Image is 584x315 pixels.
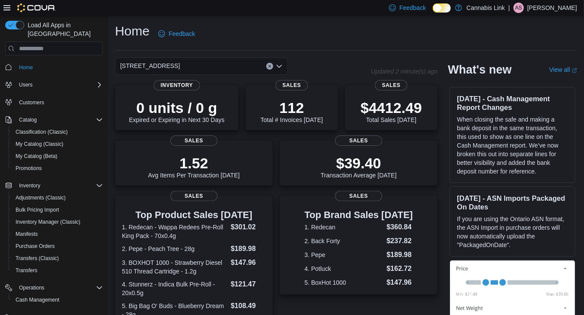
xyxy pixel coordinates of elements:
span: Inventory Manager (Classic) [12,217,103,227]
span: Bulk Pricing Import [12,205,103,215]
span: Home [16,61,103,72]
span: Purchase Orders [12,241,103,251]
span: Promotions [16,165,42,172]
span: Operations [16,283,103,293]
a: Home [16,62,36,73]
a: Inventory Manager (Classic) [12,217,84,227]
button: Customers [2,96,106,109]
p: When closing the safe and making a bank deposit in the same transaction, this used to show as one... [457,115,568,176]
dd: $189.98 [387,250,413,260]
span: Cash Management [12,295,103,305]
button: Promotions [9,162,106,174]
span: Sales [335,135,383,146]
h3: Top Brand Sales [DATE] [304,210,413,220]
span: Users [19,81,32,88]
a: Transfers (Classic) [12,253,62,264]
a: Manifests [12,229,41,239]
a: Transfers [12,265,41,276]
p: [PERSON_NAME] [527,3,577,13]
a: Purchase Orders [12,241,58,251]
span: [STREET_ADDRESS] [120,61,180,71]
span: Inventory [154,80,200,90]
p: 1.52 [148,154,240,172]
a: View allExternal link [549,66,577,73]
dt: 3. Pepe [304,251,383,259]
dt: 3. BOXHOT 1000 - Strawberry Diesel 510 Thread Cartridge - 1.2g [122,258,227,276]
span: Sales [170,191,218,201]
dd: $147.96 [231,257,266,268]
dd: $301.02 [231,222,266,232]
dt: 5. BoxHot 1000 [304,278,383,287]
span: Transfers (Classic) [12,253,103,264]
a: Feedback [155,25,198,42]
p: | [508,3,510,13]
dt: 4. Potluck [304,264,383,273]
dd: $189.98 [231,244,266,254]
img: Cova [17,3,56,12]
div: Andrew Stewart [514,3,524,13]
button: Purchase Orders [9,240,106,252]
p: If you are using the Ontario ASN format, the ASN Import in purchase orders will now automatically... [457,215,568,249]
button: Adjustments (Classic) [9,192,106,204]
dd: $147.96 [387,277,413,288]
span: Sales [335,191,383,201]
input: Dark Mode [433,3,451,13]
span: Catalog [19,116,37,123]
span: Catalog [16,115,103,125]
p: $4412.49 [361,99,422,116]
button: Open list of options [276,63,283,70]
a: Classification (Classic) [12,127,71,137]
p: Cannabis Link [466,3,505,13]
button: Cash Management [9,294,106,306]
a: Adjustments (Classic) [12,193,69,203]
dd: $108.49 [231,301,266,311]
span: Inventory Manager (Classic) [16,219,80,225]
div: Total # Invoices [DATE] [261,99,323,123]
p: $39.40 [321,154,397,172]
dd: $162.72 [387,264,413,274]
div: Transaction Average [DATE] [321,154,397,179]
h3: Top Product Sales [DATE] [122,210,266,220]
span: AS [515,3,522,13]
button: Inventory [16,180,44,191]
dd: $121.47 [231,279,266,289]
span: Manifests [12,229,103,239]
a: Cash Management [12,295,63,305]
button: Home [2,61,106,73]
a: My Catalog (Beta) [12,151,61,161]
span: Home [19,64,33,71]
span: Transfers (Classic) [16,255,59,262]
a: Customers [16,97,48,108]
span: Users [16,80,103,90]
button: My Catalog (Beta) [9,150,106,162]
p: 112 [261,99,323,116]
span: Sales [375,80,408,90]
span: Customers [19,99,44,106]
span: My Catalog (Beta) [12,151,103,161]
div: Expired or Expiring in Next 30 Days [129,99,224,123]
dt: 2. Back Forty [304,237,383,245]
button: Catalog [2,114,106,126]
svg: External link [572,68,577,73]
span: Adjustments (Classic) [16,194,66,201]
button: Operations [2,282,106,294]
span: Customers [16,97,103,108]
span: My Catalog (Beta) [16,153,57,160]
button: Manifests [9,228,106,240]
span: Adjustments (Classic) [12,193,103,203]
a: Bulk Pricing Import [12,205,63,215]
span: Sales [170,135,218,146]
span: Inventory [16,180,103,191]
button: Transfers (Classic) [9,252,106,264]
span: Classification (Classic) [16,129,68,135]
button: Bulk Pricing Import [9,204,106,216]
dd: $237.82 [387,236,413,246]
span: Inventory [19,182,40,189]
div: Avg Items Per Transaction [DATE] [148,154,240,179]
dt: 4. Stunnerz - Indica Bulk Pre-Roll - 20x0.5g [122,280,227,297]
dt: 2. Pepe - Peach Tree - 28g [122,244,227,253]
span: My Catalog (Classic) [16,141,64,148]
dt: 1. Redecan - Wappa Redees Pre-Roll King Pack - 70x0.4g [122,223,227,240]
span: My Catalog (Classic) [12,139,103,149]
